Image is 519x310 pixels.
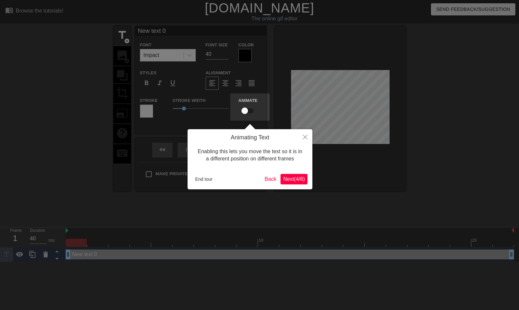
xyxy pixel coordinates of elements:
[192,134,307,141] h4: Animating Text
[283,176,305,182] span: Next ( 4 / 6 )
[262,174,279,184] button: Back
[192,174,215,184] button: End tour
[298,129,312,144] button: Close
[281,174,307,184] button: Next
[192,141,307,169] div: Enabling this lets you move the text so it is in a different position on different frames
